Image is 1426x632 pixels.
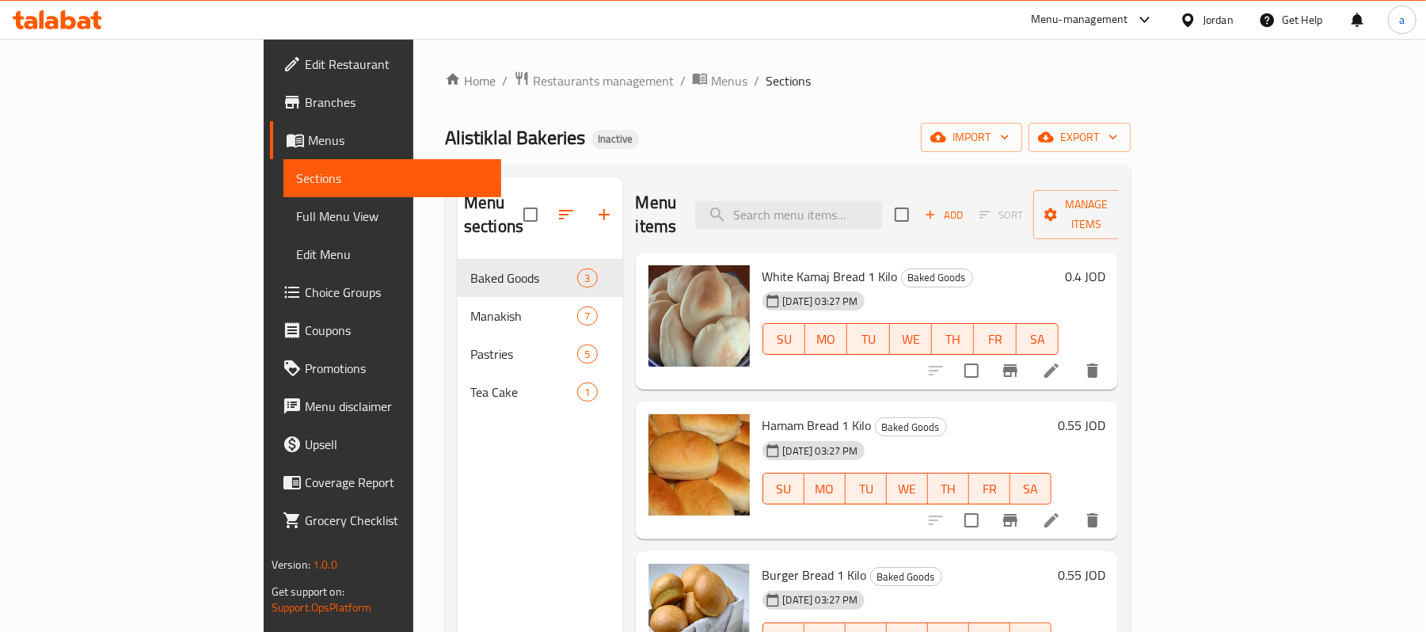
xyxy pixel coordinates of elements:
[283,197,502,235] a: Full Menu View
[762,413,872,437] span: Hamam Bread 1 Kilo
[470,345,577,364] span: Pastries
[305,55,489,74] span: Edit Restaurant
[458,335,623,373] div: Pastries5
[766,71,811,90] span: Sections
[270,349,502,387] a: Promotions
[847,323,889,355] button: TU
[680,71,686,90] li: /
[270,273,502,311] a: Choice Groups
[1399,11,1405,29] span: a
[270,425,502,463] a: Upsell
[313,554,337,575] span: 1.0.0
[991,501,1029,539] button: Branch-specific-item
[470,268,577,287] span: Baked Goods
[591,130,639,149] div: Inactive
[1010,473,1051,504] button: SA
[1041,128,1118,147] span: export
[648,414,750,516] img: Hamam Bread 1 Kilo
[762,265,898,288] span: White Kamaj Bread 1 Kilo
[922,206,965,224] span: Add
[445,70,1131,91] nav: breadcrumb
[533,71,674,90] span: Restaurants management
[875,417,947,436] div: Baked Goods
[1203,11,1234,29] div: Jordan
[890,323,932,355] button: WE
[762,323,805,355] button: SU
[547,196,585,234] span: Sort sections
[1058,414,1105,436] h6: 0.55 JOD
[1058,564,1105,586] h6: 0.55 JOD
[591,132,639,146] span: Inactive
[296,207,489,226] span: Full Menu View
[770,478,798,501] span: SU
[870,567,942,586] div: Baked Goods
[955,354,988,387] span: Select to update
[305,473,489,492] span: Coverage Report
[270,121,502,159] a: Menus
[577,268,597,287] div: items
[1074,352,1112,390] button: delete
[777,444,865,459] span: [DATE] 03:27 PM
[1023,328,1052,351] span: SA
[695,201,882,229] input: search
[934,478,963,501] span: TH
[934,128,1010,147] span: import
[578,385,596,400] span: 1
[980,328,1010,351] span: FR
[458,297,623,335] div: Manakish7
[305,359,489,378] span: Promotions
[692,70,747,91] a: Menus
[296,245,489,264] span: Edit Menu
[445,120,585,155] span: Alistiklal Bakeries
[308,131,489,150] span: Menus
[577,306,597,326] div: items
[804,473,846,504] button: MO
[270,463,502,501] a: Coverage Report
[514,198,547,231] span: Select all sections
[1065,265,1105,287] h6: 0.4 JOD
[975,478,1004,501] span: FR
[1017,323,1059,355] button: SA
[305,435,489,454] span: Upsell
[296,169,489,188] span: Sections
[1033,190,1139,239] button: Manage items
[846,473,887,504] button: TU
[272,554,310,575] span: Version:
[885,198,918,231] span: Select section
[283,159,502,197] a: Sections
[270,45,502,83] a: Edit Restaurant
[458,259,623,297] div: Baked Goods3
[854,328,883,351] span: TU
[272,597,372,618] a: Support.OpsPlatform
[1046,195,1127,234] span: Manage items
[754,71,759,90] li: /
[578,347,596,362] span: 5
[991,352,1029,390] button: Branch-specific-item
[470,306,577,326] div: Manakish
[902,268,972,287] span: Baked Goods
[470,383,577,402] span: Tea Cake
[514,70,674,91] a: Restaurants management
[283,235,502,273] a: Edit Menu
[1031,10,1128,29] div: Menu-management
[305,511,489,530] span: Grocery Checklist
[918,203,969,227] span: Add item
[270,501,502,539] a: Grocery Checklist
[969,473,1010,504] button: FR
[762,473,804,504] button: SU
[458,253,623,417] nav: Menu sections
[918,203,969,227] button: Add
[812,328,841,351] span: MO
[585,196,623,234] button: Add section
[811,478,839,501] span: MO
[969,203,1033,227] span: Select section first
[876,418,946,436] span: Baked Goods
[577,345,597,364] div: items
[871,568,941,586] span: Baked Goods
[893,478,922,501] span: WE
[901,268,973,287] div: Baked Goods
[805,323,847,355] button: MO
[270,311,502,349] a: Coupons
[852,478,880,501] span: TU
